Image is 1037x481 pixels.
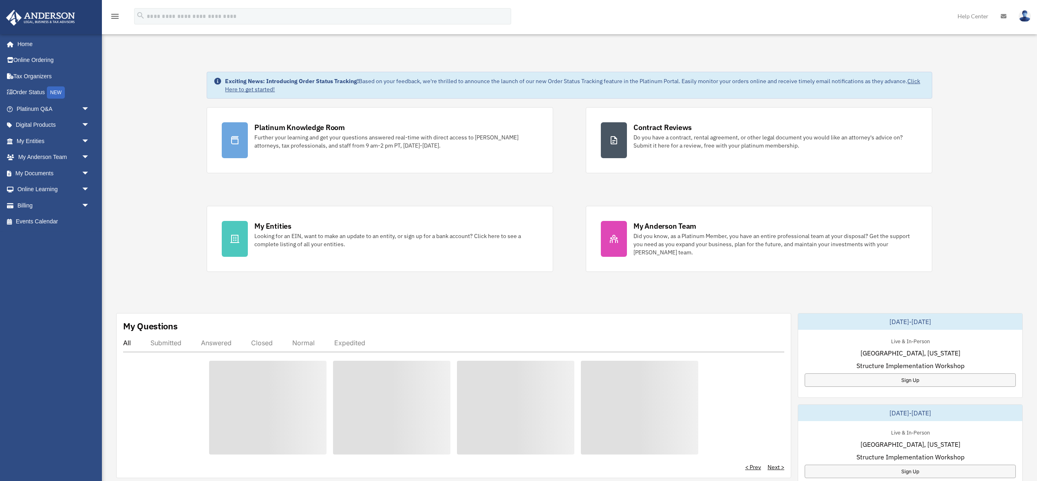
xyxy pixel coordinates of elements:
span: [GEOGRAPHIC_DATA], [US_STATE] [860,348,960,358]
div: All [123,339,131,347]
img: User Pic [1019,10,1031,22]
div: Based on your feedback, we're thrilled to announce the launch of our new Order Status Tracking fe... [225,77,925,93]
div: Contract Reviews [633,122,692,132]
a: Click Here to get started! [225,77,920,93]
div: Normal [292,339,315,347]
a: Contract Reviews Do you have a contract, rental agreement, or other legal document you would like... [586,107,932,173]
i: menu [110,11,120,21]
a: My Anderson Teamarrow_drop_down [6,149,102,165]
span: arrow_drop_down [82,117,98,134]
a: My Anderson Team Did you know, as a Platinum Member, you have an entire professional team at your... [586,206,932,272]
a: My Entitiesarrow_drop_down [6,133,102,149]
div: Further your learning and get your questions answered real-time with direct access to [PERSON_NAM... [254,133,538,150]
span: arrow_drop_down [82,133,98,150]
span: Structure Implementation Workshop [856,361,964,371]
div: My Entities [254,221,291,231]
div: Do you have a contract, rental agreement, or other legal document you would like an attorney's ad... [633,133,917,150]
a: menu [110,14,120,21]
a: Digital Productsarrow_drop_down [6,117,102,133]
img: Anderson Advisors Platinum Portal [4,10,77,26]
a: Sign Up [805,373,1016,387]
div: [DATE]-[DATE] [798,405,1022,421]
a: Home [6,36,98,52]
a: Next > [768,463,784,471]
span: arrow_drop_down [82,197,98,214]
div: My Anderson Team [633,221,696,231]
span: [GEOGRAPHIC_DATA], [US_STATE] [860,439,960,449]
span: arrow_drop_down [82,165,98,182]
a: < Prev [745,463,761,471]
a: Online Learningarrow_drop_down [6,181,102,198]
a: Platinum Knowledge Room Further your learning and get your questions answered real-time with dire... [207,107,553,173]
div: My Questions [123,320,178,332]
a: Tax Organizers [6,68,102,84]
a: My Documentsarrow_drop_down [6,165,102,181]
div: NEW [47,86,65,99]
div: [DATE]-[DATE] [798,313,1022,330]
a: Billingarrow_drop_down [6,197,102,214]
a: Order StatusNEW [6,84,102,101]
div: Did you know, as a Platinum Member, you have an entire professional team at your disposal? Get th... [633,232,917,256]
a: Platinum Q&Aarrow_drop_down [6,101,102,117]
strong: Exciting News: Introducing Order Status Tracking! [225,77,359,85]
span: arrow_drop_down [82,149,98,166]
a: Events Calendar [6,214,102,230]
a: My Entities Looking for an EIN, want to make an update to an entity, or sign up for a bank accoun... [207,206,553,272]
div: Platinum Knowledge Room [254,122,345,132]
span: arrow_drop_down [82,181,98,198]
i: search [136,11,145,20]
div: Expedited [334,339,365,347]
a: Sign Up [805,465,1016,478]
span: arrow_drop_down [82,101,98,117]
div: Looking for an EIN, want to make an update to an entity, or sign up for a bank account? Click her... [254,232,538,248]
div: Closed [251,339,273,347]
div: Live & In-Person [885,428,936,436]
div: Answered [201,339,232,347]
a: Online Ordering [6,52,102,68]
div: Submitted [150,339,181,347]
div: Live & In-Person [885,336,936,345]
span: Structure Implementation Workshop [856,452,964,462]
